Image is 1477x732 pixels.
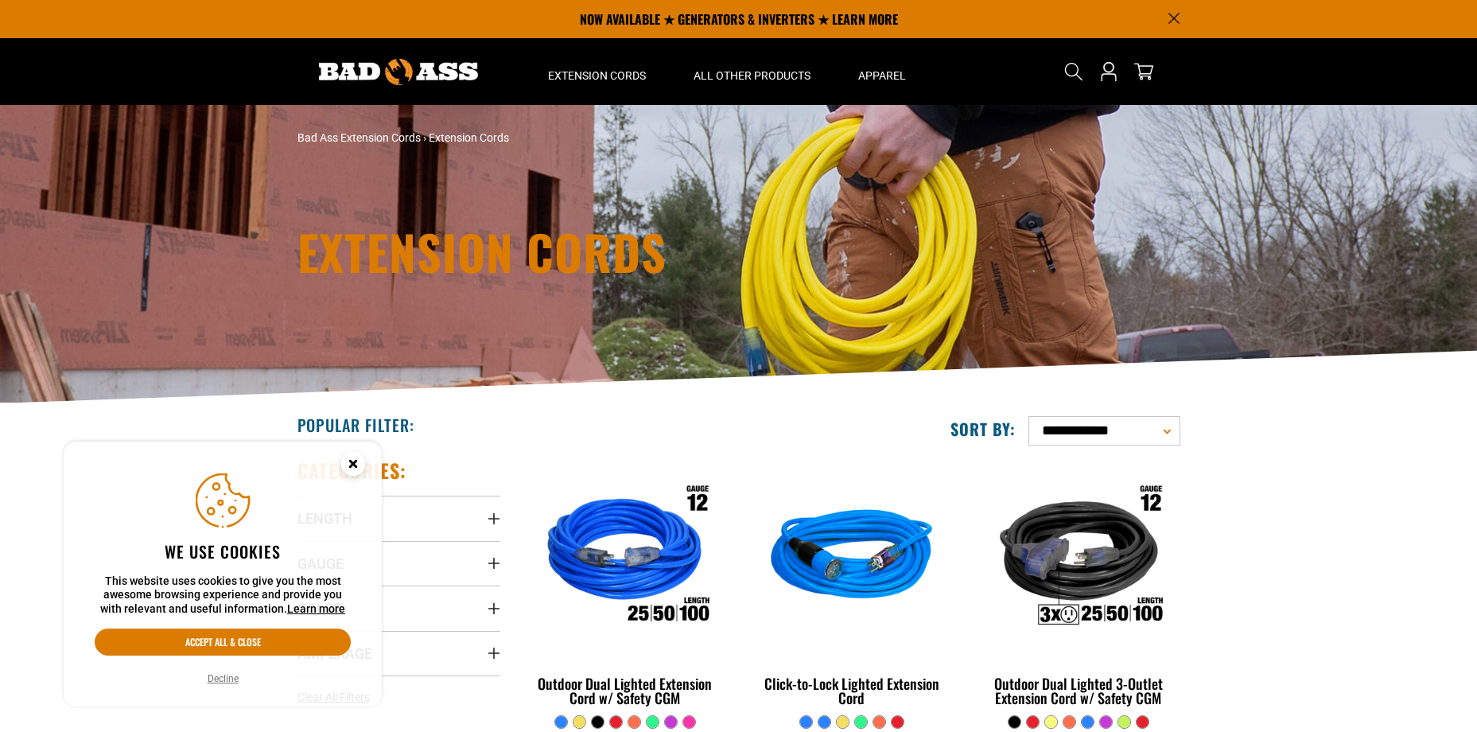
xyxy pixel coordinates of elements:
h2: We use cookies [95,541,351,562]
span: Extension Cords [548,68,646,83]
img: Bad Ass Extension Cords [319,59,478,85]
span: Apparel [858,68,906,83]
img: Outdoor Dual Lighted Extension Cord w/ Safety CGM [525,466,725,649]
a: Bad Ass Extension Cords [297,131,421,144]
label: Sort by: [950,419,1016,439]
div: Outdoor Dual Lighted 3-Outlet Extension Cord w/ Safety CGM [977,676,1180,705]
summary: Amperage [297,631,500,676]
button: Accept all & close [95,629,351,656]
summary: Search [1061,59,1086,84]
div: Click-to-Lock Lighted Extension Cord [750,676,953,705]
a: Learn more [287,602,345,615]
summary: Extension Cords [524,38,670,105]
nav: breadcrumbs [297,130,878,146]
span: › [423,131,426,144]
button: Decline [203,671,243,687]
summary: Apparel [834,38,930,105]
img: blue [752,466,952,649]
p: This website uses cookies to give you the most awesome browsing experience and provide you with r... [95,574,351,617]
summary: All Other Products [670,38,834,105]
div: Outdoor Dual Lighted Extension Cord w/ Safety CGM [524,676,727,705]
h1: Extension Cords [297,228,878,275]
a: Outdoor Dual Lighted 3-Outlet Extension Cord w/ Safety CGM Outdoor Dual Lighted 3-Outlet Extensio... [977,458,1180,714]
span: All Other Products [694,68,810,83]
summary: Gauge [297,541,500,586]
h2: Popular Filter: [297,415,414,435]
a: Outdoor Dual Lighted Extension Cord w/ Safety CGM Outdoor Dual Lighted Extension Cord w/ Safety CGM [524,458,727,714]
img: Outdoor Dual Lighted 3-Outlet Extension Cord w/ Safety CGM [978,466,1179,649]
aside: Cookie Consent [64,442,382,707]
a: blue Click-to-Lock Lighted Extension Cord [750,458,953,714]
summary: Length [297,496,500,540]
span: Extension Cords [429,131,509,144]
summary: Color [297,586,500,630]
